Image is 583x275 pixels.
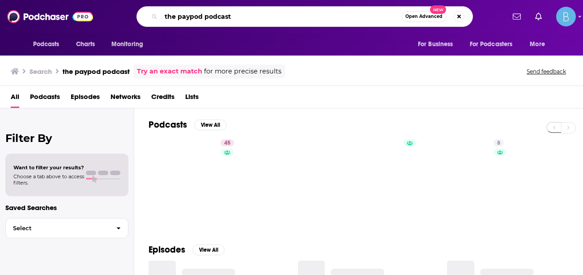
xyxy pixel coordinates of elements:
[418,38,453,51] span: For Business
[71,90,100,108] a: Episodes
[136,6,473,27] div: Search podcasts, credits, & more...
[149,119,226,130] a: PodcastsView All
[556,7,576,26] button: Show profile menu
[464,36,526,53] button: open menu
[556,7,576,26] span: Logged in as BLASTmedia
[149,244,225,255] a: EpisodesView All
[111,90,140,108] a: Networks
[151,90,174,108] a: Credits
[27,36,71,53] button: open menu
[161,9,401,24] input: Search podcasts, credits, & more...
[405,14,443,19] span: Open Advanced
[221,139,234,146] a: 45
[13,173,84,186] span: Choose a tab above to access filters.
[524,68,569,75] button: Send feedback
[430,5,446,14] span: New
[523,36,556,53] button: open menu
[401,11,447,22] button: Open AdvancedNew
[224,139,230,148] span: 45
[149,244,185,255] h2: Episodes
[63,67,130,76] h3: the paypod podcast
[192,245,225,255] button: View All
[6,225,109,231] span: Select
[13,164,84,171] span: Want to filter your results?
[470,38,513,51] span: For Podcasters
[30,90,60,108] a: Podcasts
[204,66,281,77] span: for more precise results
[412,36,464,53] button: open menu
[149,119,187,130] h2: Podcasts
[76,38,95,51] span: Charts
[509,9,524,24] a: Show notifications dropdown
[70,36,101,53] a: Charts
[11,90,19,108] a: All
[5,218,128,238] button: Select
[153,136,240,223] a: 45
[494,139,504,146] a: 8
[194,120,226,130] button: View All
[33,38,60,51] span: Podcasts
[556,7,576,26] img: User Profile
[5,132,128,145] h2: Filter By
[30,67,52,76] h3: Search
[105,36,155,53] button: open menu
[185,90,199,108] a: Lists
[5,203,128,212] p: Saved Searches
[532,9,545,24] a: Show notifications dropdown
[7,8,93,25] img: Podchaser - Follow, Share and Rate Podcasts
[530,38,545,51] span: More
[111,38,143,51] span: Monitoring
[137,66,202,77] a: Try an exact match
[497,139,500,148] span: 8
[424,136,511,223] a: 8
